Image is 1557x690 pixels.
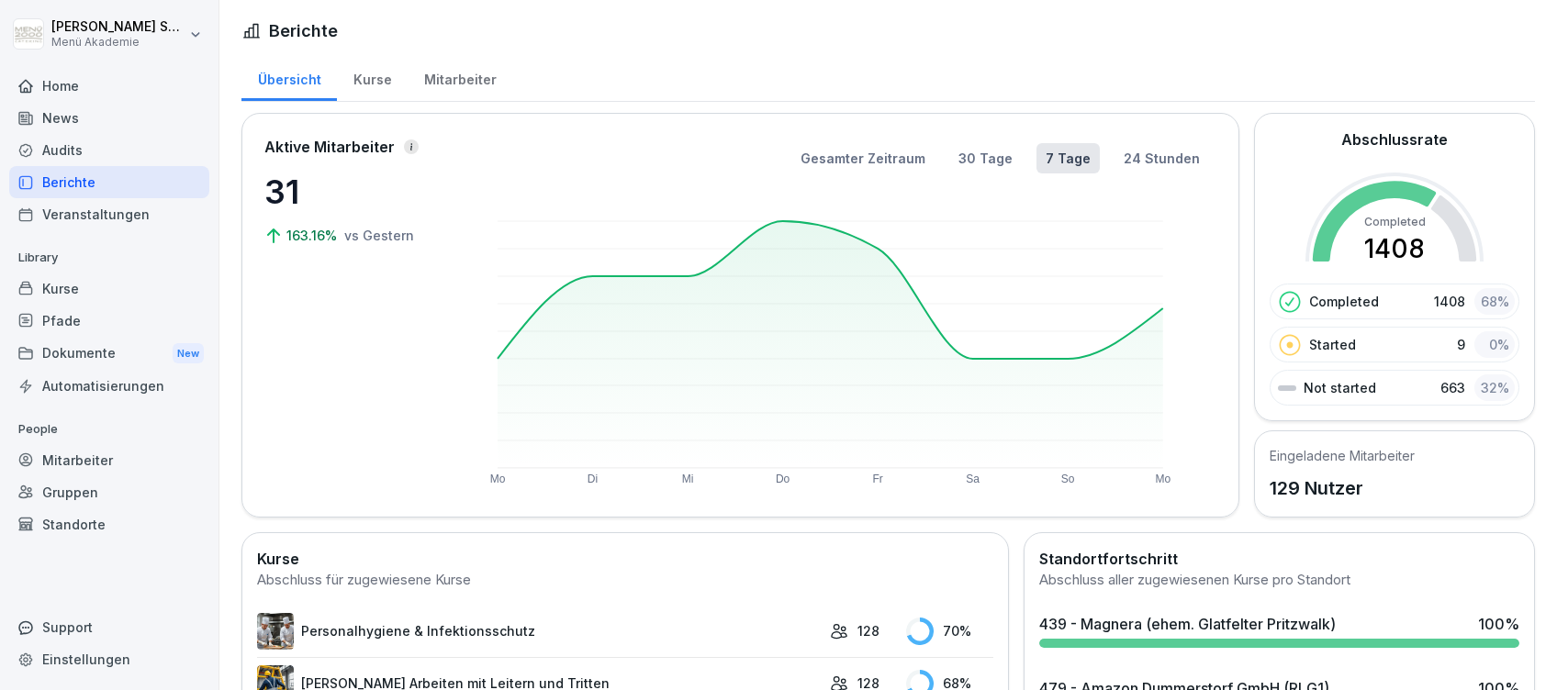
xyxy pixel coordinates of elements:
[9,370,209,402] a: Automatisierungen
[682,473,694,485] text: Mi
[776,473,790,485] text: Do
[286,226,341,245] p: 163.16%
[173,343,204,364] div: New
[337,54,408,101] a: Kurse
[1309,292,1379,311] p: Completed
[588,473,598,485] text: Di
[9,70,209,102] a: Home
[9,337,209,371] a: DokumenteNew
[9,643,209,675] a: Einstellungen
[9,508,209,540] a: Standorte
[1478,613,1519,635] div: 100 %
[9,273,209,305] a: Kurse
[1341,128,1448,150] h2: Abschlussrate
[1061,473,1075,485] text: So
[264,167,448,217] p: 31
[1270,446,1415,465] h5: Eingeladene Mitarbeiter
[9,166,209,198] a: Berichte
[9,305,209,337] a: Pfade
[264,136,395,158] p: Aktive Mitarbeiter
[1039,613,1336,635] div: 439 - Magnera (ehem. Glatfelter Pritzwalk)
[408,54,512,101] a: Mitarbeiter
[241,54,337,101] a: Übersicht
[9,198,209,230] a: Veranstaltungen
[51,36,185,49] p: Menü Akademie
[967,473,980,485] text: Sa
[51,19,185,35] p: [PERSON_NAME] Schülzke
[9,243,209,273] p: Library
[1036,143,1100,173] button: 7 Tage
[1474,288,1515,315] div: 68 %
[906,618,993,645] div: 70 %
[949,143,1022,173] button: 30 Tage
[1434,292,1465,311] p: 1408
[1156,473,1171,485] text: Mo
[490,473,506,485] text: Mo
[1039,548,1519,570] h2: Standortfortschritt
[9,476,209,508] a: Gruppen
[1270,474,1415,502] p: 129 Nutzer
[1039,570,1519,591] div: Abschluss aller zugewiesenen Kurse pro Standort
[344,226,414,245] p: vs Gestern
[1440,378,1465,397] p: 663
[1115,143,1209,173] button: 24 Stunden
[1474,331,1515,358] div: 0 %
[9,337,209,371] div: Dokumente
[269,18,338,43] h1: Berichte
[1474,374,1515,401] div: 32 %
[857,621,879,640] p: 128
[9,102,209,134] a: News
[9,415,209,444] p: People
[1309,335,1356,354] p: Started
[9,134,209,166] a: Audits
[791,143,935,173] button: Gesamter Zeitraum
[1032,606,1527,655] a: 439 - Magnera (ehem. Glatfelter Pritzwalk)100%
[257,548,993,570] h2: Kurse
[1304,378,1376,397] p: Not started
[257,613,821,650] a: Personalhygiene & Infektionsschutz
[257,613,294,650] img: tq1iwfpjw7gb8q143pboqzza.png
[9,444,209,476] a: Mitarbeiter
[873,473,883,485] text: Fr
[257,570,993,591] div: Abschluss für zugewiesene Kurse
[9,611,209,643] div: Support
[1457,335,1465,354] p: 9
